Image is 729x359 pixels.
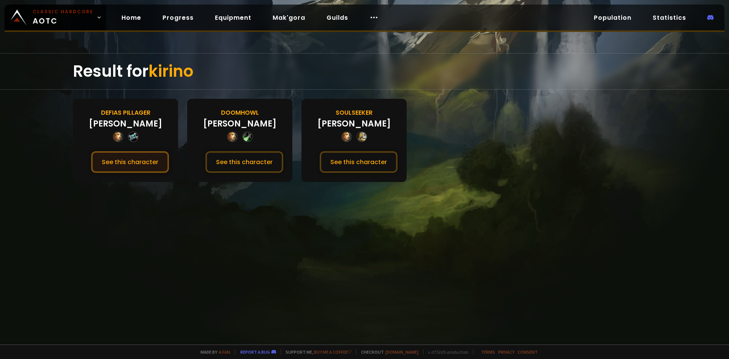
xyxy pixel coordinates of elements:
a: Progress [156,10,200,25]
a: [DOMAIN_NAME] [385,349,418,355]
span: Checkout [356,349,418,355]
a: Terms [481,349,495,355]
a: Buy me a coffee [314,349,352,355]
a: Population [588,10,637,25]
span: kirino [148,60,193,82]
a: Statistics [647,10,692,25]
button: See this character [91,151,169,173]
div: Soulseeker [336,108,372,117]
div: [PERSON_NAME] [317,117,391,130]
div: Doomhowl [221,108,259,117]
span: Made by [196,349,230,355]
a: Home [115,10,147,25]
a: Mak'gora [267,10,311,25]
a: Equipment [209,10,257,25]
a: a fan [219,349,230,355]
div: Result for [73,54,656,89]
button: See this character [205,151,283,173]
a: Consent [518,349,538,355]
small: Classic Hardcore [33,8,93,15]
div: [PERSON_NAME] [203,117,276,130]
a: Classic HardcoreAOTC [5,5,106,30]
a: Privacy [498,349,514,355]
div: Defias Pillager [101,108,150,117]
span: AOTC [33,8,93,27]
a: Report a bug [240,349,270,355]
span: v. d752d5 - production [423,349,469,355]
a: Guilds [320,10,354,25]
div: [PERSON_NAME] [89,117,162,130]
button: See this character [320,151,398,173]
span: Support me, [281,349,352,355]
